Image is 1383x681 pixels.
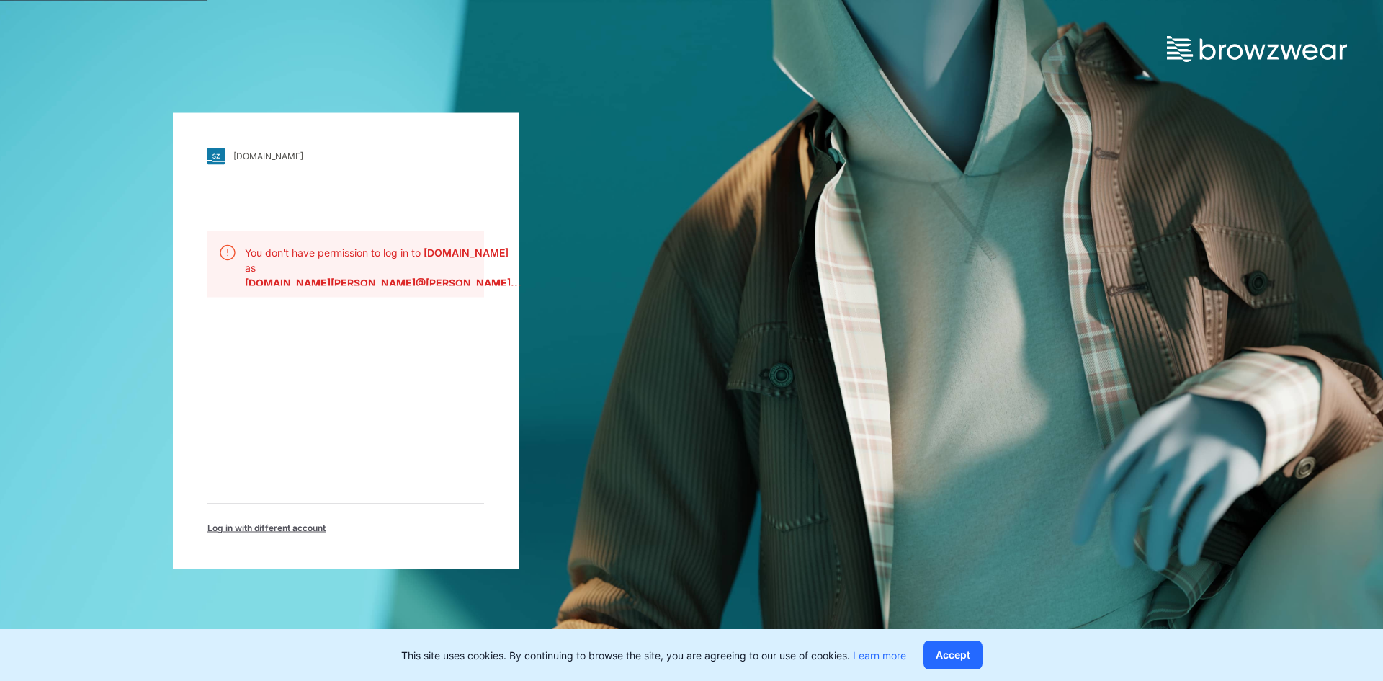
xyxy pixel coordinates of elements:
span: Log in with different account [207,521,326,534]
b: [DOMAIN_NAME] [421,246,509,258]
img: browzwear-logo.e42bd6dac1945053ebaf764b6aa21510.svg [1167,36,1347,62]
img: stylezone-logo.562084cfcfab977791bfbf7441f1a819.svg [207,147,225,164]
a: [DOMAIN_NAME] [207,147,484,164]
div: [DOMAIN_NAME] [233,151,303,161]
button: Accept [923,641,983,669]
img: alert.76a3ded3c87c6ed799a365e1fca291d4.svg [219,244,236,261]
p: This site uses cookies. By continuing to browse the site, you are agreeing to our use of cookies. [401,648,906,663]
p: You don't have permission to log in to as [245,244,522,275]
a: Learn more [853,649,906,662]
b: marlies.schmidt@witt-gruppe.eu [245,276,522,288]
